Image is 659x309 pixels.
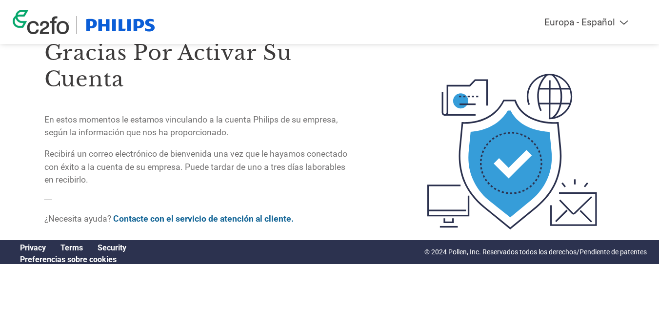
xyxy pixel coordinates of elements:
[44,113,353,139] p: En estos momentos le estamos vinculando a la cuenta Philips de su empresa, según la información q...
[44,147,353,186] p: Recibirá un correo electrónico de bienvenida una vez que le hayamos conectado con éxito a la cuen...
[409,19,615,285] img: activated
[84,16,157,34] img: Philips
[20,243,46,252] a: Privacy
[424,247,647,257] p: © 2024 Pollen, Inc. Reservados todos los derechos/Pendiente de patentes
[13,10,69,34] img: c2fo logo
[60,243,83,252] a: Terms
[44,19,353,234] div: —
[20,255,117,264] a: Cookie Preferences, opens a dedicated popup modal window
[44,40,353,92] h3: Gracias por activar su cuenta
[13,255,134,264] div: Open Cookie Preferences Modal
[113,214,294,224] a: Contacte con el servicio de atención al cliente.
[44,212,353,225] p: ¿Necesita ayuda?
[98,243,126,252] a: Security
